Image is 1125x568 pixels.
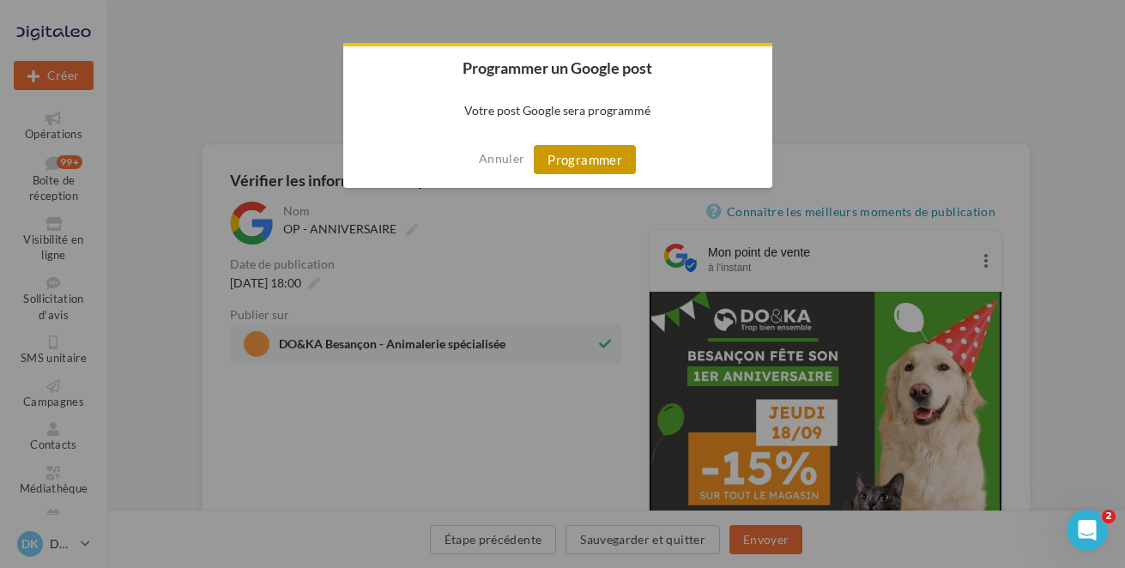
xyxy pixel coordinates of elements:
span: 2 [1102,510,1116,523]
p: Votre post Google sera programmé [343,89,772,131]
button: Programmer [534,145,636,174]
button: Annuler [479,145,524,172]
h2: Programmer un Google post [343,46,772,89]
iframe: Intercom live chat [1067,510,1108,551]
